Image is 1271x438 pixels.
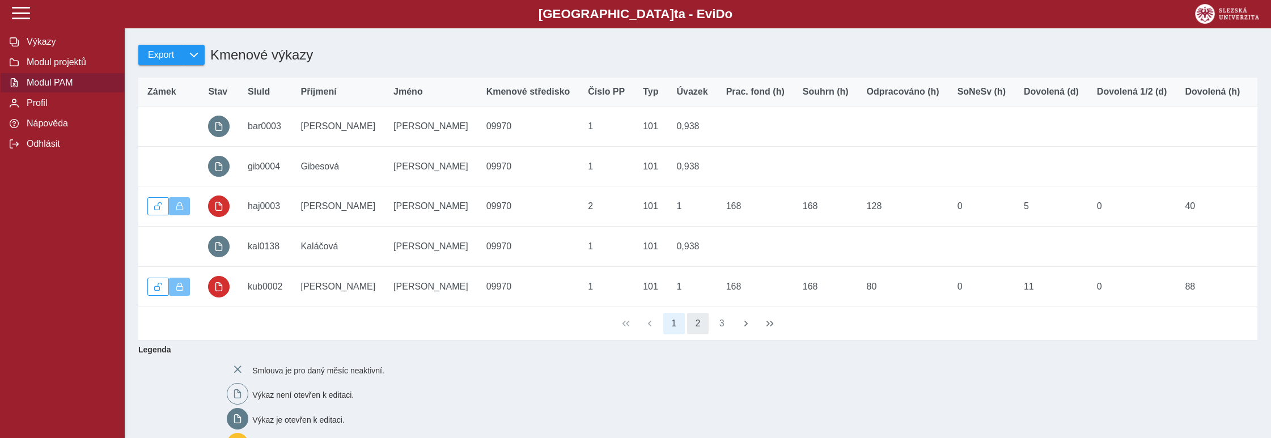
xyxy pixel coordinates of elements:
td: 101 [634,146,667,186]
td: [PERSON_NAME] [384,186,477,227]
td: [PERSON_NAME] [384,266,477,307]
td: 5 [1015,186,1088,227]
span: Export [148,50,174,60]
span: SoNeSv (h) [958,87,1006,97]
td: 0 [948,186,1015,227]
td: 1 [579,107,634,147]
b: [GEOGRAPHIC_DATA] a - Evi [34,7,1237,22]
td: 168 [794,186,858,227]
span: Odhlásit [23,139,115,149]
td: 0,938 [667,146,717,186]
span: t [674,7,678,21]
span: Modul projektů [23,57,115,67]
td: 128 [858,186,948,227]
span: Jméno [393,87,423,97]
td: 40 [1176,186,1249,227]
td: 1 [579,146,634,186]
span: SluId [248,87,270,97]
td: 0 [948,266,1015,307]
button: Výkaz uzamčen. [169,278,190,296]
td: 09970 [477,186,579,227]
button: 1 [663,313,685,334]
td: 101 [634,266,667,307]
span: Typ [643,87,658,97]
td: 09970 [477,146,579,186]
span: Smlouva je pro daný měsíc neaktivní. [252,365,384,375]
h1: Kmenové výkazy [205,41,313,69]
td: 11 [1015,266,1088,307]
span: D [715,7,725,21]
td: 80 [858,266,948,307]
td: 1 [579,266,634,307]
td: 168 [794,266,858,307]
button: prázdný [208,116,230,137]
td: 101 [634,186,667,227]
span: Stav [208,87,227,97]
td: 101 [634,227,667,267]
button: prázdný [208,156,230,177]
td: haj0003 [239,186,291,227]
td: Kaláčová [292,227,385,267]
span: Dovolená 1/2 (d) [1097,87,1167,97]
td: 1 [579,227,634,267]
button: Výkaz uzamčen. [169,197,190,215]
td: 0,938 [667,107,717,147]
span: Profil [23,98,115,108]
td: 88 [1176,266,1249,307]
button: Odemknout výkaz. [147,197,169,215]
button: prázdný [208,236,230,257]
span: Kmenové středisko [486,87,570,97]
span: Zámek [147,87,176,97]
td: [PERSON_NAME] [384,107,477,147]
td: 1 [667,266,717,307]
span: Modul PAM [23,78,115,88]
img: logo_web_su.png [1195,4,1259,24]
td: 0,938 [667,227,717,267]
td: 0 [1088,186,1176,227]
button: Odemknout výkaz. [147,278,169,296]
td: [PERSON_NAME] [384,227,477,267]
span: Příjmení [301,87,337,97]
td: kub0002 [239,266,291,307]
td: 09970 [477,227,579,267]
span: Prac. fond (h) [726,87,785,97]
span: Výkaz je otevřen k editaci. [252,415,345,424]
td: [PERSON_NAME] [292,266,385,307]
span: Výkazy [23,37,115,47]
td: bar0003 [239,107,291,147]
b: Legenda [134,341,1253,359]
span: Úvazek [676,87,707,97]
button: 2 [687,313,709,334]
td: gib0004 [239,146,291,186]
span: Výkaz není otevřen k editaci. [252,390,354,399]
span: Dovolená (d) [1024,87,1079,97]
td: [PERSON_NAME] [384,146,477,186]
td: 101 [634,107,667,147]
button: 3 [711,313,732,334]
td: 09970 [477,107,579,147]
span: Odpracováno (h) [867,87,939,97]
button: uzamčeno [208,195,230,217]
span: Dovolená (h) [1185,87,1240,97]
span: Souhrn (h) [803,87,849,97]
td: 2 [579,186,634,227]
td: 0 [1088,266,1176,307]
span: Číslo PP [588,87,625,97]
td: Gibesová [292,146,385,186]
td: [PERSON_NAME] [292,107,385,147]
td: 09970 [477,266,579,307]
td: [PERSON_NAME] [292,186,385,227]
span: Nápověda [23,118,115,129]
button: Export [138,45,183,65]
td: 1 [667,186,717,227]
td: kal0138 [239,227,291,267]
td: 168 [717,186,794,227]
span: o [725,7,733,21]
button: uzamčeno [208,276,230,297]
td: 168 [717,266,794,307]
